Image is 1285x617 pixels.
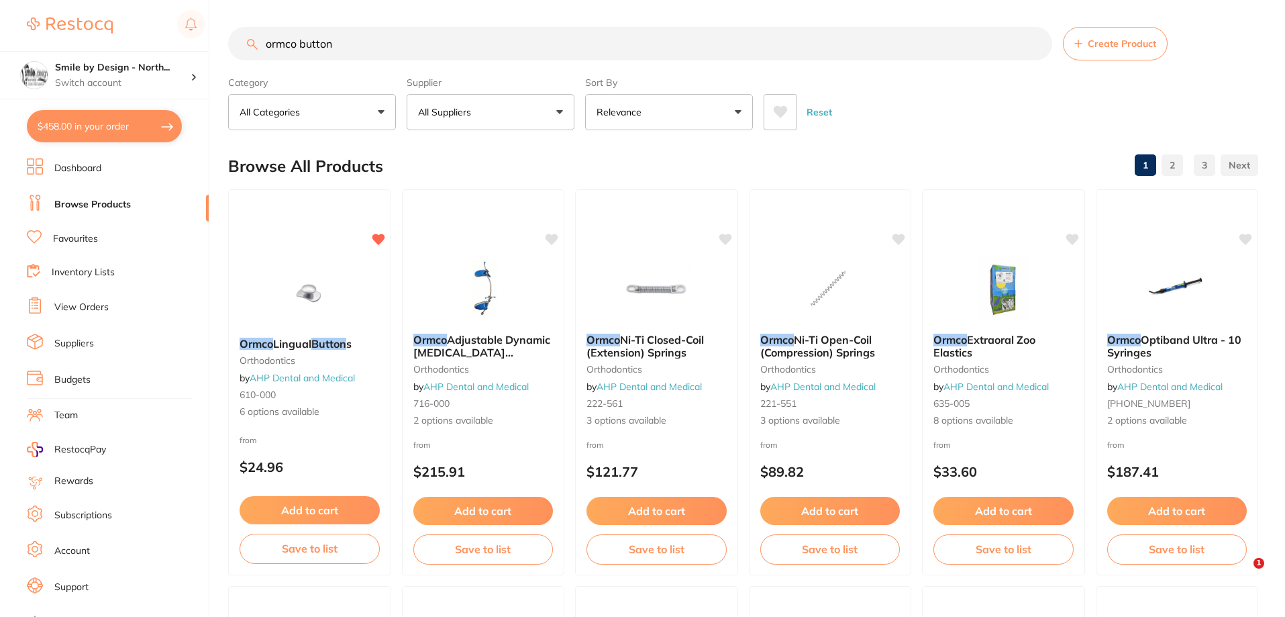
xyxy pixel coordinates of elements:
button: Add to cart [413,497,554,525]
small: orthodontics [760,364,901,375]
button: Relevance [585,94,753,130]
a: Team [54,409,78,422]
button: All Suppliers [407,94,574,130]
img: Ormco Extraoral Zoo Elastics [960,256,1047,323]
span: 8 options available [933,414,1074,428]
button: Add to cart [933,497,1074,525]
a: Dashboard [54,162,101,175]
em: Ormco [1107,333,1141,346]
button: Save to list [760,534,901,564]
a: 2 [1162,152,1183,179]
span: Lingual [273,337,311,350]
small: orthodontics [933,364,1074,375]
a: Suppliers [54,337,94,350]
span: 635-005 [933,397,970,410]
em: Ormco [240,337,273,350]
span: 222-561 [586,397,623,410]
span: 2 options available [413,414,554,428]
span: by [586,381,702,393]
b: Ormco Adjustable Dynamic Protraction Facemask [413,334,554,359]
b: Ormco Optiband Ultra - 10 Syringes [1107,334,1247,359]
span: 1 [1253,558,1264,569]
a: 1 [1135,152,1156,179]
small: orthodontics [413,364,554,375]
img: Ormco Optiband Ultra - 10 Syringes [1133,256,1221,323]
span: by [760,381,876,393]
a: Favourites [53,232,98,246]
em: Ormco [933,333,967,346]
em: Button [311,337,346,350]
a: RestocqPay [27,442,106,457]
span: Extraoral Zoo Elastics [933,333,1035,359]
b: Ormco Lingual Buttons [240,338,380,350]
a: Subscriptions [54,509,112,522]
span: by [933,381,1049,393]
img: RestocqPay [27,442,43,457]
span: Adjustable Dynamic [MEDICAL_DATA] Facemask [413,333,550,371]
span: 6 options available [240,406,380,419]
span: from [586,440,604,450]
p: Switch account [55,77,191,90]
span: Optiband Ultra - 10 Syringes [1107,333,1241,359]
em: Ormco [413,333,447,346]
a: Browse Products [54,198,131,211]
h2: Browse All Products [228,157,383,176]
img: Ormco Adjustable Dynamic Protraction Facemask [440,256,527,323]
b: Ormco Ni-Ti Closed-Coil (Extension) Springs [586,334,727,359]
a: 3 [1194,152,1215,179]
button: Save to list [1107,534,1247,564]
input: Search Products [228,27,1052,60]
b: Ormco Extraoral Zoo Elastics [933,334,1074,359]
a: Budgets [54,373,91,387]
a: Account [54,544,90,558]
p: All Suppliers [418,105,476,119]
button: Add to cart [760,497,901,525]
p: Relevance [597,105,647,119]
a: View Orders [54,301,109,314]
img: Ormco Lingual Buttons [266,260,353,327]
a: Support [54,581,89,594]
span: 3 options available [586,414,727,428]
button: All Categories [228,94,396,130]
button: Save to list [413,534,554,564]
label: Category [228,77,396,89]
button: Add to cart [586,497,727,525]
p: All Categories [240,105,305,119]
span: from [760,440,778,450]
p: $33.60 [933,464,1074,479]
img: Ormco Ni-Ti Closed-Coil (Extension) Springs [613,256,700,323]
a: Restocq Logo [27,10,113,41]
span: from [1107,440,1125,450]
span: Ni-Ti Open-Coil (Compression) Springs [760,333,875,359]
button: Save to list [240,534,380,563]
button: Add to cart [1107,497,1247,525]
p: $89.82 [760,464,901,479]
a: Inventory Lists [52,266,115,279]
span: Create Product [1088,38,1156,49]
p: $187.41 [1107,464,1247,479]
a: AHP Dental and Medical [943,381,1049,393]
label: Sort By [585,77,753,89]
span: 2 options available [1107,414,1247,428]
button: Save to list [933,534,1074,564]
label: Supplier [407,77,574,89]
p: $121.77 [586,464,727,479]
img: Ormco Ni-Ti Open-Coil (Compression) Springs [786,256,874,323]
em: Ormco [760,333,794,346]
span: from [413,440,431,450]
small: orthodontics [586,364,727,375]
span: from [240,435,257,445]
span: s [346,337,352,350]
span: 3 options available [760,414,901,428]
button: $458.00 in your order [27,110,182,142]
span: Ni-Ti Closed-Coil (Extension) Springs [586,333,704,359]
span: 610-000 [240,389,276,401]
button: Add to cart [240,496,380,524]
p: $215.91 [413,464,554,479]
a: AHP Dental and Medical [1117,381,1223,393]
a: AHP Dental and Medical [770,381,876,393]
small: orthodontics [1107,364,1247,375]
span: from [933,440,951,450]
span: RestocqPay [54,443,106,457]
span: [PHONE_NUMBER] [1107,397,1190,410]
